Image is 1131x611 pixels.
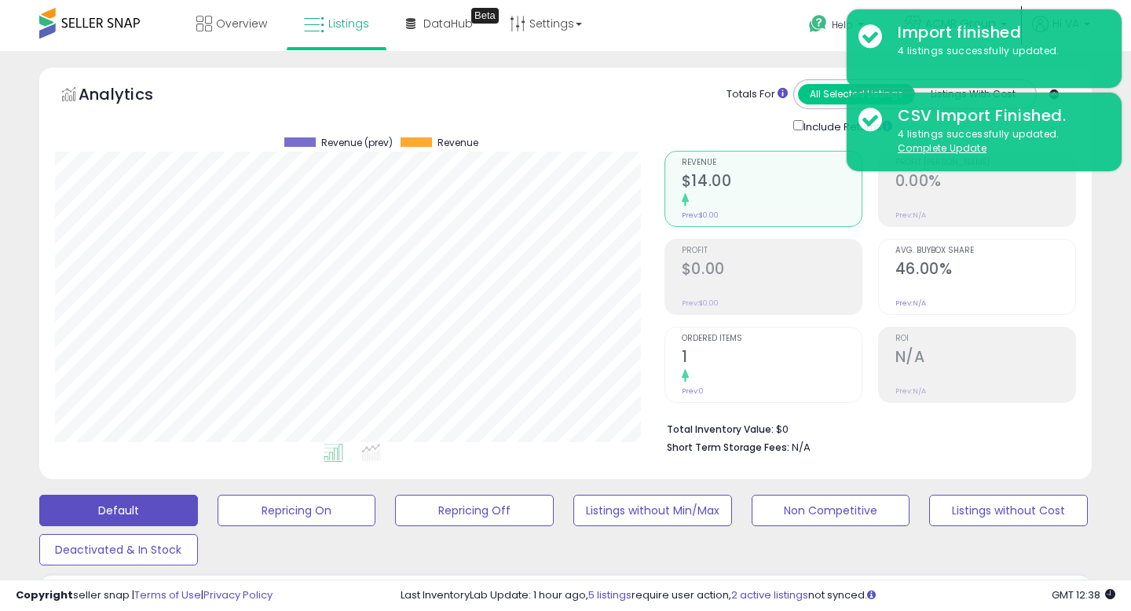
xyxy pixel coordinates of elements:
a: 5 listings [588,587,631,602]
div: Import finished [886,21,1110,44]
li: $0 [667,419,1064,437]
button: Default [39,495,198,526]
a: 2 active listings [731,587,808,602]
a: Help [796,2,880,51]
u: Complete Update [898,141,986,155]
h2: 0.00% [895,172,1075,193]
small: Prev: 0 [682,386,704,396]
button: Non Competitive [752,495,910,526]
i: Get Help [808,14,828,34]
button: Repricing On [218,495,376,526]
div: Include Returns [781,117,911,135]
span: DataHub [423,16,473,31]
h2: 1 [682,348,862,369]
a: Terms of Use [134,587,201,602]
button: Listings without Cost [929,495,1088,526]
small: Prev: $0.00 [682,298,719,308]
h2: $14.00 [682,172,862,193]
h2: 46.00% [895,260,1075,281]
span: Revenue [682,159,862,167]
h5: Analytics [79,83,184,109]
span: Profit [682,247,862,255]
span: Help [832,18,853,31]
span: Avg. Buybox Share [895,247,1075,255]
div: 4 listings successfully updated. [886,44,1110,59]
span: Ordered Items [682,335,862,343]
button: Listings without Min/Max [573,495,732,526]
a: Privacy Policy [203,587,273,602]
b: Short Term Storage Fees: [667,441,789,454]
span: Revenue [437,137,478,148]
div: 4 listings successfully updated. [886,127,1110,156]
button: Deactivated & In Stock [39,534,198,565]
div: CSV Import Finished. [886,104,1110,127]
h2: N/A [895,348,1075,369]
button: All Selected Listings [798,84,915,104]
small: Prev: N/A [895,386,926,396]
small: Prev: N/A [895,298,926,308]
span: 2025-10-7 12:38 GMT [1052,587,1115,602]
span: ROI [895,335,1075,343]
div: Tooltip anchor [471,8,499,24]
span: Listings [328,16,369,31]
span: N/A [792,440,811,455]
small: Prev: $0.00 [682,210,719,220]
div: Totals For [727,87,788,102]
strong: Copyright [16,587,73,602]
span: Revenue (prev) [321,137,393,148]
h2: $0.00 [682,260,862,281]
div: Last InventoryLab Update: 1 hour ago, require user action, not synced. [401,588,1115,603]
span: Overview [216,16,267,31]
button: Repricing Off [395,495,554,526]
div: seller snap | | [16,588,273,603]
small: Prev: N/A [895,210,926,220]
b: Total Inventory Value: [667,423,774,436]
